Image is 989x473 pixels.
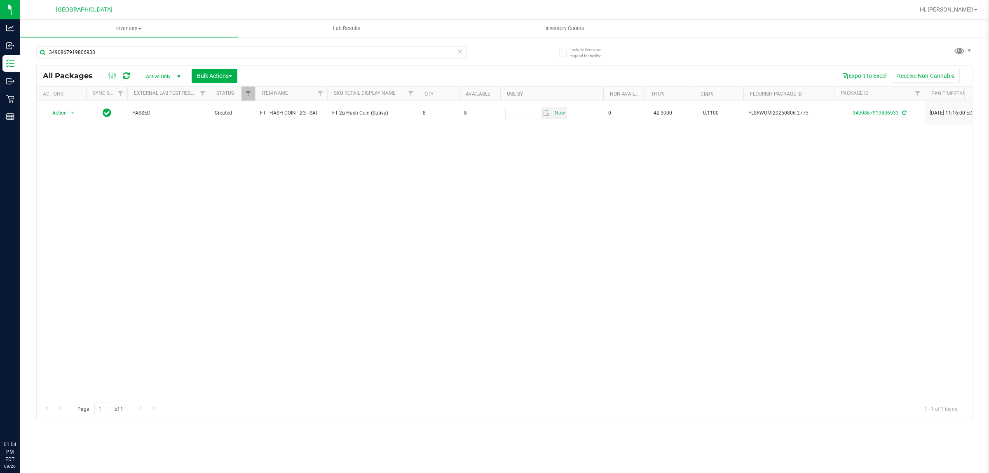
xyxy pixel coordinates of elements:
[651,91,665,97] a: THC%
[457,46,463,57] span: Clear
[541,107,553,119] span: select
[6,59,14,68] inline-svg: Inventory
[20,25,238,32] span: Inventory
[892,69,960,83] button: Receive Non-Cannabis
[43,91,83,97] div: Actions
[841,90,869,96] a: Package ID
[6,77,14,85] inline-svg: Outbound
[4,441,16,463] p: 01:04 PM EDT
[192,69,237,83] button: Bulk Actions
[70,403,130,415] span: Page of 1
[6,24,14,32] inline-svg: Analytics
[8,407,33,432] iframe: Resource center
[920,6,973,13] span: Hi, [PERSON_NAME]!
[36,46,467,59] input: Search Package ID, Item Name, SKU, Lot or Part Number...
[314,87,327,101] a: Filter
[6,42,14,50] inline-svg: Inbound
[94,403,109,415] input: 1
[610,91,647,97] a: Non-Available
[553,107,566,119] span: select
[43,71,101,80] span: All Packages
[216,90,234,96] a: Status
[553,107,567,119] span: Set Current date
[332,109,413,117] span: FT 2g Hash Coin (Sativa)
[93,90,124,96] a: Sync Status
[701,91,714,97] a: CBD%
[260,109,322,117] span: FT - HASH COIN - 2G - SAT
[68,107,78,119] span: select
[4,463,16,469] p: 08/26
[901,110,906,116] span: Sync from Compliance System
[918,403,964,415] span: 1 - 1 of 1 items
[423,109,454,117] span: 8
[20,20,238,37] a: Inventory
[931,91,980,96] a: Pkg Timestamp
[238,20,456,37] a: Lab Results
[507,91,523,97] a: Use By
[649,107,676,119] span: 42.3000
[241,87,255,101] a: Filter
[56,6,112,13] span: [GEOGRAPHIC_DATA]
[134,90,199,96] a: External Lab Test Result
[570,47,612,59] span: Include items not tagged for facility
[424,91,434,97] a: Qty
[197,73,232,79] span: Bulk Actions
[750,91,802,97] a: Flourish Package ID
[103,107,111,119] span: In Sync
[456,20,674,37] a: Inventory Counts
[608,109,640,117] span: 0
[466,91,490,97] a: Available
[853,110,899,116] a: 3490867919806933
[45,107,67,119] span: Action
[334,90,396,96] a: Sku Retail Display Name
[699,107,723,119] span: 0.1100
[196,87,210,101] a: Filter
[837,69,892,83] button: Export to Excel
[322,25,372,32] span: Lab Results
[911,87,925,101] a: Filter
[215,109,250,117] span: Created
[114,87,127,101] a: Filter
[6,112,14,121] inline-svg: Reports
[262,90,288,96] a: Item Name
[464,109,495,117] span: 8
[132,109,205,117] span: PASSED
[748,109,829,117] span: FLSRWGM-20250806-2775
[534,25,595,32] span: Inventory Counts
[930,109,975,117] span: [DATE] 11:16:00 EDT
[404,87,418,101] a: Filter
[6,95,14,103] inline-svg: Retail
